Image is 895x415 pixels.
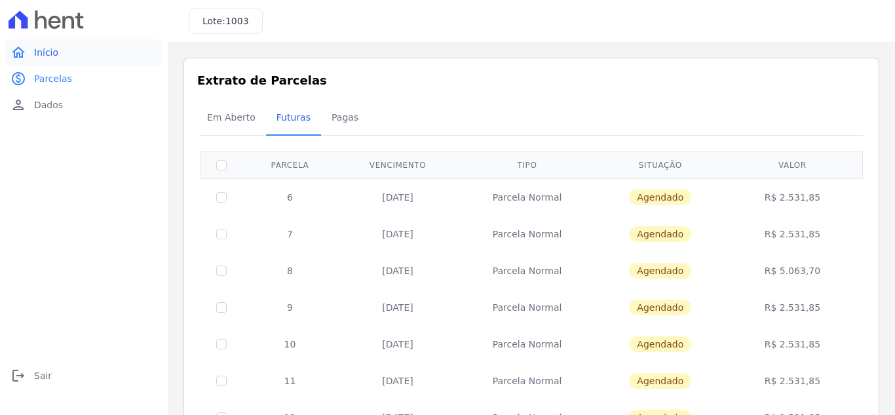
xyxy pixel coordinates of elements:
[197,102,266,136] a: Em Aberto
[242,151,337,178] th: Parcela
[629,226,691,242] span: Agendado
[242,252,337,289] td: 8
[725,289,860,326] td: R$ 2.531,85
[202,14,249,28] h3: Lote:
[337,178,458,216] td: [DATE]
[5,92,162,118] a: personDados
[242,326,337,363] td: 10
[337,252,458,289] td: [DATE]
[629,189,691,205] span: Agendado
[725,178,860,216] td: R$ 2.531,85
[269,104,318,130] span: Futuras
[458,151,596,178] th: Tipo
[458,178,596,216] td: Parcela Normal
[10,97,26,113] i: person
[5,39,162,66] a: homeInício
[458,216,596,252] td: Parcela Normal
[337,216,458,252] td: [DATE]
[596,151,725,178] th: Situação
[266,102,321,136] a: Futuras
[199,104,263,130] span: Em Aberto
[629,300,691,315] span: Agendado
[458,326,596,363] td: Parcela Normal
[337,326,458,363] td: [DATE]
[34,98,63,111] span: Dados
[242,289,337,326] td: 9
[458,363,596,399] td: Parcela Normal
[337,151,458,178] th: Vencimento
[725,216,860,252] td: R$ 2.531,85
[5,363,162,389] a: logoutSair
[34,369,52,382] span: Sair
[725,151,860,178] th: Valor
[10,368,26,384] i: logout
[242,178,337,216] td: 6
[458,289,596,326] td: Parcela Normal
[34,72,72,85] span: Parcelas
[242,363,337,399] td: 11
[629,373,691,389] span: Agendado
[629,336,691,352] span: Agendado
[458,252,596,289] td: Parcela Normal
[10,71,26,87] i: paid
[321,102,369,136] a: Pagas
[225,16,249,26] span: 1003
[197,71,866,89] h3: Extrato de Parcelas
[324,104,366,130] span: Pagas
[10,45,26,60] i: home
[725,363,860,399] td: R$ 2.531,85
[337,363,458,399] td: [DATE]
[629,263,691,279] span: Agendado
[337,289,458,326] td: [DATE]
[725,326,860,363] td: R$ 2.531,85
[34,46,58,59] span: Início
[242,216,337,252] td: 7
[5,66,162,92] a: paidParcelas
[725,252,860,289] td: R$ 5.063,70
